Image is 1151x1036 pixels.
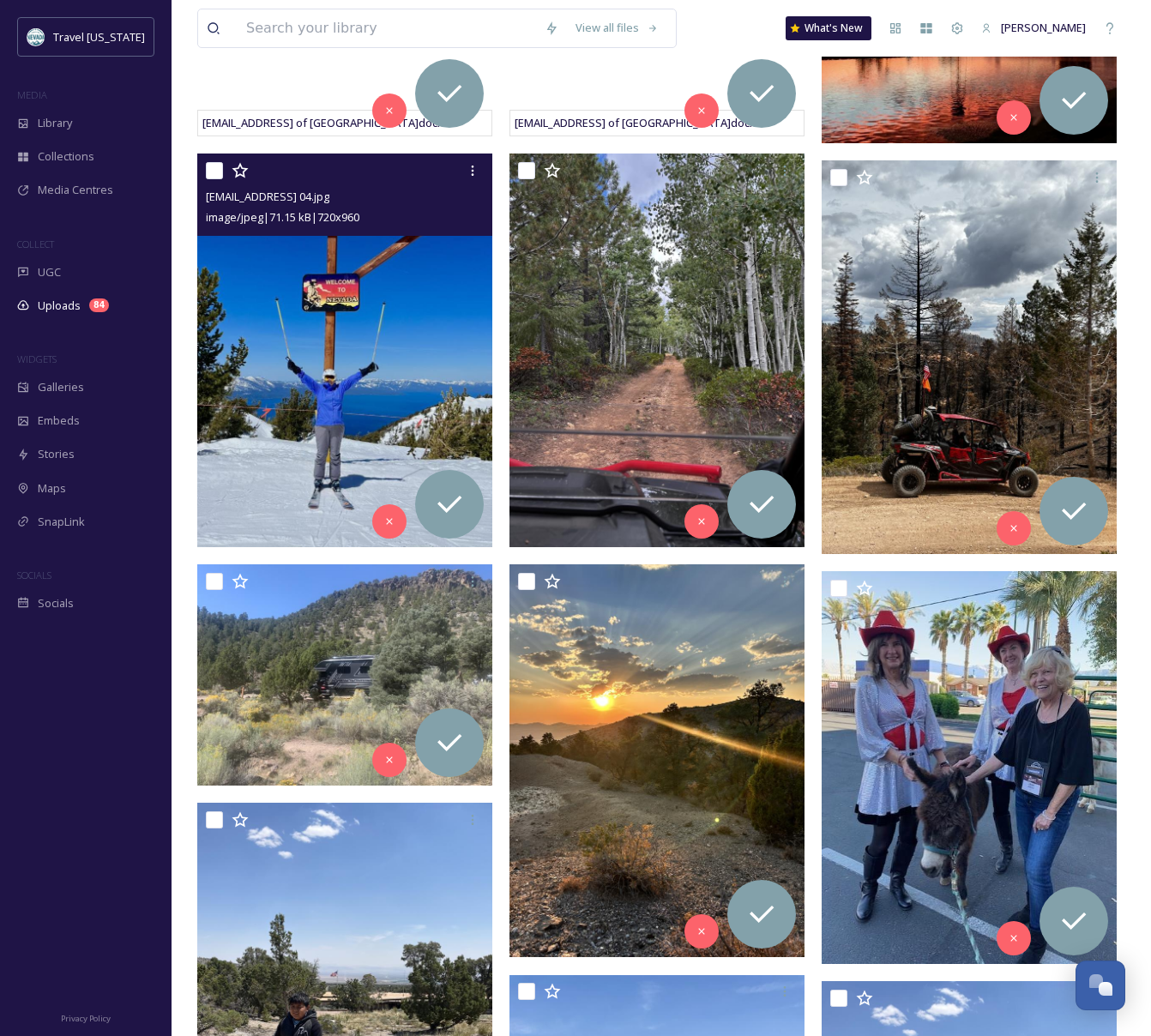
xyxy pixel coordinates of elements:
[38,148,94,165] span: Collections
[206,189,329,204] span: [EMAIL_ADDRESS] 04.jpg
[822,571,1117,964] img: ext_1758127303.020673_omyjani@hotmail.com-Jani with the donkey.jpg
[515,115,756,130] span: [EMAIL_ADDRESS] of [GEOGRAPHIC_DATA]docx
[17,238,54,250] span: COLLECT
[238,9,536,47] input: Search your library
[27,28,45,45] img: download.jpeg
[38,298,81,314] span: Uploads
[38,413,80,429] span: Embeds
[38,379,84,395] span: Galleries
[61,1007,111,1027] a: Privacy Policy
[38,595,74,611] span: Socials
[17,352,57,365] span: WIDGETS
[38,264,61,280] span: UGC
[38,514,85,530] span: SnapLink
[89,298,109,312] div: 84
[38,182,113,198] span: Media Centres
[17,569,51,581] span: SOCIALS
[822,160,1117,554] img: ext_1758134914.240368_Klubbenacnp@gmail.com-IMG_5118.jpeg
[202,115,443,130] span: [EMAIL_ADDRESS] of [GEOGRAPHIC_DATA]docx
[509,564,804,958] img: ext_1758130882.400013_Kendralisum@gmail.com-IMG_6671.jpeg
[206,209,359,225] span: image/jpeg | 71.15 kB | 720 x 960
[38,115,72,131] span: Library
[197,564,492,786] img: ext_1758134586.851598_Klubbenacnp@gmail.com-IMG_4766.jpeg
[38,480,66,497] span: Maps
[1076,961,1125,1010] button: Open Chat
[973,11,1094,45] a: [PERSON_NAME]
[509,154,804,547] img: ext_1758135044.824757_Klubbenacnp@gmail.com-IMG_5136.jpeg
[197,154,492,547] img: ext_1758142379.987133_Lynnheislein@yahoo.com-041825 04.jpg
[17,88,47,101] span: MEDIA
[786,16,871,40] a: What's New
[53,29,145,45] span: Travel [US_STATE]
[38,446,75,462] span: Stories
[1001,20,1086,35] span: [PERSON_NAME]
[61,1013,111,1024] span: Privacy Policy
[567,11,667,45] a: View all files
